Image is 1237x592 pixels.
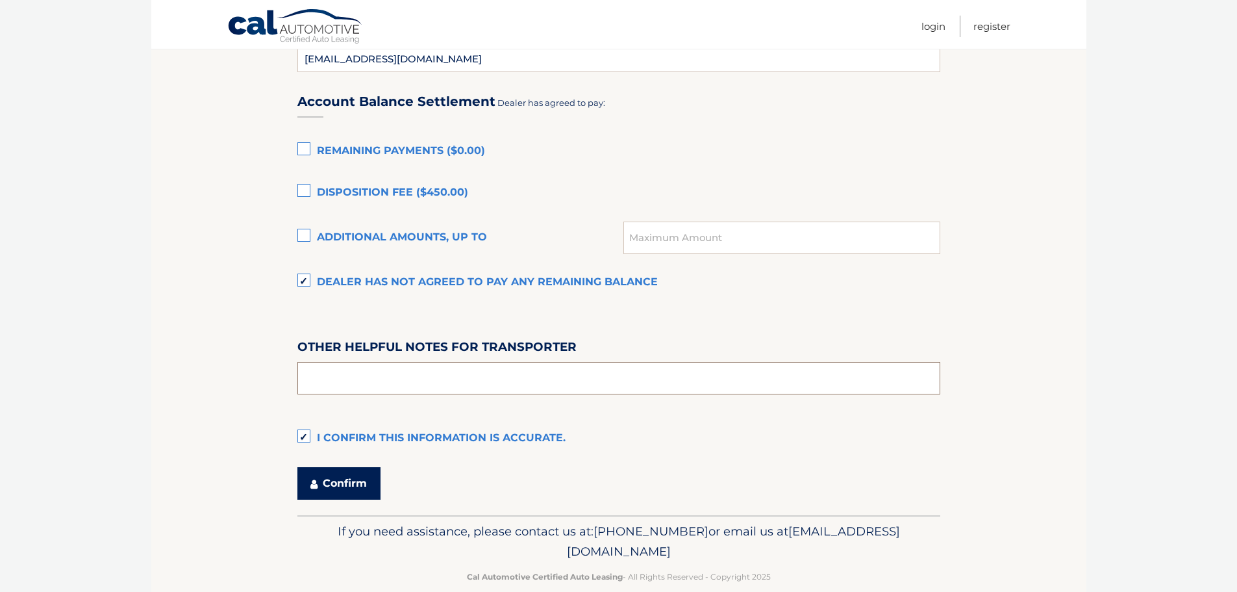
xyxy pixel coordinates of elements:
[227,8,364,46] a: Cal Automotive
[467,572,623,582] strong: Cal Automotive Certified Auto Leasing
[297,270,940,296] label: Dealer has not agreed to pay any remaining balance
[921,16,945,37] a: Login
[497,97,605,108] span: Dealer has agreed to pay:
[297,180,940,206] label: Disposition Fee ($450.00)
[297,225,624,251] label: Additional amounts, up to
[297,337,577,361] label: Other helpful notes for transporter
[306,570,932,584] p: - All Rights Reserved - Copyright 2025
[623,222,940,254] input: Maximum Amount
[297,94,495,110] h3: Account Balance Settlement
[297,138,940,164] label: Remaining Payments ($0.00)
[973,16,1010,37] a: Register
[297,426,940,452] label: I confirm this information is accurate.
[297,467,381,500] button: Confirm
[306,521,932,563] p: If you need assistance, please contact us at: or email us at
[594,524,708,539] span: [PHONE_NUMBER]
